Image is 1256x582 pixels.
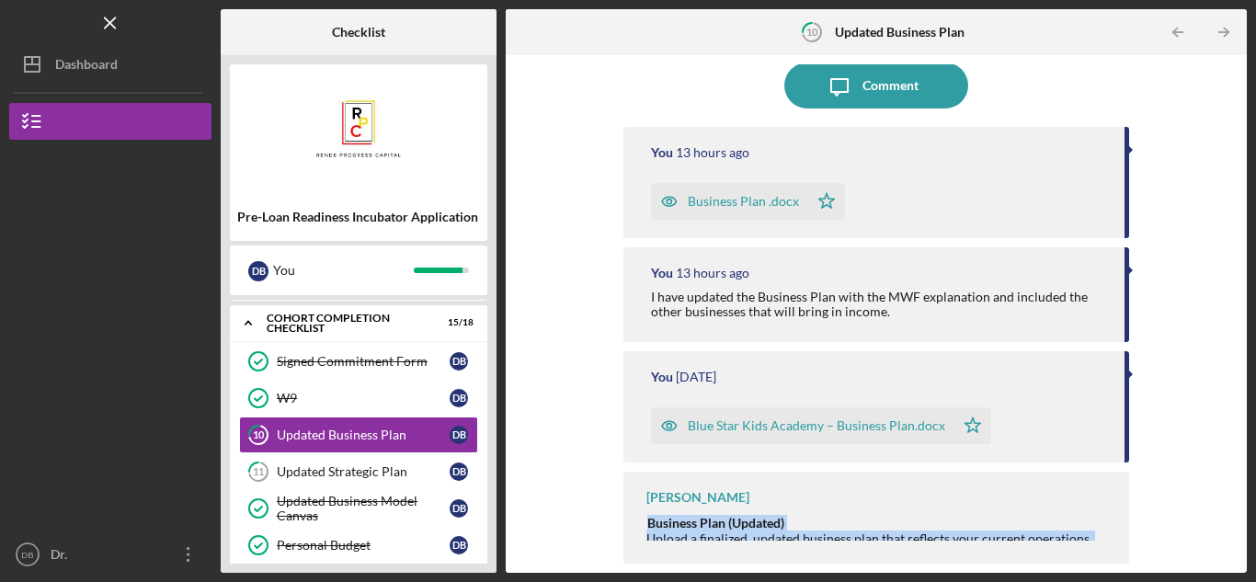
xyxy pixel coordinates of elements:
button: Comment [784,63,968,108]
div: You [651,266,673,280]
div: Updated Strategic Plan [277,464,450,479]
tspan: 10 [253,429,265,441]
div: Comment [862,63,919,108]
div: Blue Star Kids Academy – Business Plan.docx [688,418,945,433]
button: DBDr. [PERSON_NAME] [9,536,211,573]
div: [PERSON_NAME] [646,490,749,505]
time: 2025-10-01 03:04 [676,266,749,280]
div: You [651,370,673,384]
a: 11Updated Strategic PlanDB [239,453,478,490]
div: D B [450,352,468,371]
div: D B [450,462,468,481]
div: Cohort Completion Checklist [267,313,428,334]
div: You [273,255,414,286]
div: Dashboard [55,46,118,87]
div: I have updated the Business Plan with the MWF explanation and included the other businesses that ... [651,290,1106,319]
div: D B [450,499,468,518]
img: Product logo [230,74,487,184]
div: D B [248,261,268,281]
time: 2025-09-30 16:32 [676,370,716,384]
tspan: 10 [805,26,817,38]
div: Business Plan .docx [688,194,799,209]
div: Signed Commitment Form [277,354,450,369]
a: Signed Commitment FormDB [239,343,478,380]
div: Personal Budget [277,538,450,553]
a: W9DB [239,380,478,417]
div: You [651,145,673,160]
div: D B [450,536,468,554]
button: Blue Star Kids Academy – Business Plan.docx [651,407,991,444]
button: Business Plan .docx [651,183,845,220]
a: Updated Business Model CanvasDB [239,490,478,527]
div: D B [450,389,468,407]
time: 2025-10-01 03:04 [676,145,749,160]
div: W9 [277,391,450,405]
div: Updated Business Plan [277,428,450,442]
b: Updated Business Plan [835,25,965,40]
div: Updated Business Model Canvas [277,494,450,523]
div: 15 / 18 [440,317,474,328]
a: 10Updated Business PlanDB [239,417,478,453]
a: Personal BudgetDB [239,527,478,564]
div: D B [450,426,468,444]
div: Upload a finalized, updated business plan that reflects your current operations, growth strategy,... [646,515,1111,576]
button: Dashboard [9,46,211,83]
text: DB [21,550,33,560]
div: Pre-Loan Readiness Incubator Application [237,210,480,224]
b: Checklist [332,25,385,40]
strong: Business Plan (Updated) [647,515,784,531]
tspan: 11 [253,466,264,478]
